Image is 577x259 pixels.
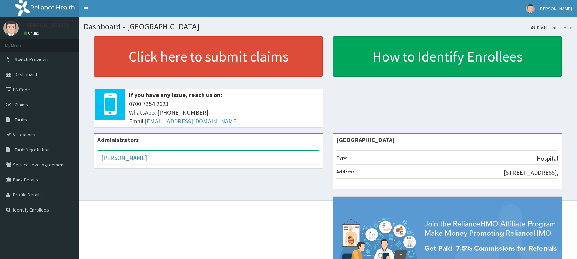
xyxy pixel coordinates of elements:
span: 0700 7354 2623 WhatsApp: [PHONE_NUMBER] Email: [129,99,319,126]
span: [PERSON_NAME] [539,5,572,12]
a: Click here to submit claims [94,36,323,77]
a: Online [24,31,40,36]
a: How to Identify Enrollees [333,36,562,77]
span: Dashboard [15,71,37,78]
h1: Dashboard - [GEOGRAPHIC_DATA] [84,22,572,31]
b: If you have any issue, reach us on: [129,91,222,99]
span: Switch Providers [15,56,50,63]
li: Here [557,25,572,30]
img: User Image [526,4,535,13]
b: Address [336,168,355,175]
strong: [GEOGRAPHIC_DATA] [336,136,395,144]
span: Claims [15,101,28,108]
p: Hospital [537,154,558,163]
a: Dashboard [531,25,556,30]
b: Type [336,154,348,161]
b: Administrators [97,136,139,144]
a: [EMAIL_ADDRESS][DOMAIN_NAME] [145,117,239,125]
a: [PERSON_NAME] [101,154,147,162]
p: [PERSON_NAME] [24,22,69,28]
span: Tariff Negotiation [15,147,50,153]
span: Tariffs [15,117,27,123]
img: User Image [3,21,19,36]
p: [STREET_ADDRESS], [504,168,558,177]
